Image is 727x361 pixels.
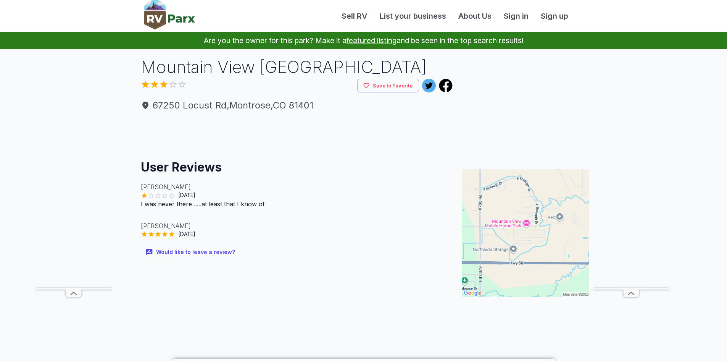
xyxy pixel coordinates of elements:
span: 67250 Locust Rd , Montrose , CO 81401 [141,99,453,112]
a: Sign up [535,10,574,22]
span: [DATE] [175,230,198,238]
iframe: Advertisement [593,58,669,288]
p: [PERSON_NAME] [141,182,453,191]
a: 67250 Locust Rd,Montrose,CO 81401 [141,99,453,112]
button: Would like to leave a review? [141,244,241,261]
button: Save to Favorite [357,79,419,93]
img: Map for Mountain View Mobile Home Park [462,169,589,297]
span: [DATE] [175,191,198,199]
a: Sign in [498,10,535,22]
iframe: Advertisement [35,58,112,288]
a: featured listing [347,36,397,45]
iframe: Advertisement [141,118,453,153]
p: Are you the owner for this park? Make it a and be seen in the top search results! [9,32,718,49]
h2: User Reviews [141,153,453,176]
iframe: Advertisement [462,55,589,151]
a: About Us [452,10,498,22]
a: Sell RV [335,10,374,22]
p: [PERSON_NAME] [141,221,453,230]
h1: Mountain View [GEOGRAPHIC_DATA] [141,55,453,79]
a: List your business [374,10,452,22]
p: I was never there .....at least that I know of [141,199,453,209]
